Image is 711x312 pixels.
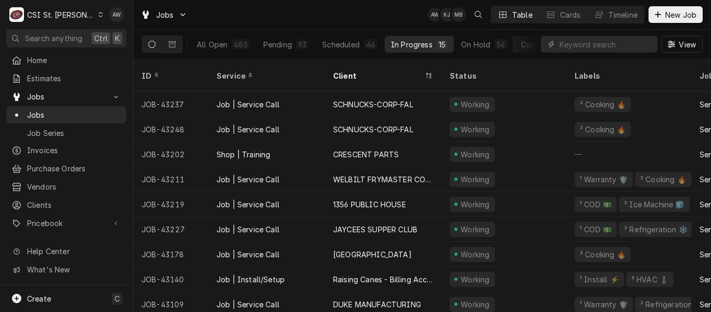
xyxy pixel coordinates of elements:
a: Home [6,52,126,69]
a: Estimates [6,70,126,87]
div: Alexandria Wilp's Avatar [428,7,442,22]
div: ² Ice Machine 🧊 [623,199,685,210]
a: Go to Jobs [6,88,126,105]
div: Pending [263,39,292,50]
div: Working [459,249,491,260]
div: AW [428,7,442,22]
div: Scheduled [322,39,360,50]
span: New Job [663,9,699,20]
div: JOB-43140 [133,267,208,292]
div: Status [450,70,556,81]
div: In Progress [391,39,433,50]
div: Labels [575,70,683,81]
div: WELBILT FRYMASTER CORPORATION [333,174,433,185]
span: Purchase Orders [27,163,121,174]
span: Vendors [27,181,121,192]
div: Job | Service Call [217,199,280,210]
div: Completed [521,39,560,50]
a: Purchase Orders [6,160,126,177]
a: Job Series [6,124,126,142]
a: Jobs [6,106,126,123]
div: Table [512,9,532,20]
span: What's New [27,264,120,275]
div: 46 [366,39,375,50]
a: Invoices [6,142,126,159]
div: JOB-43248 [133,117,208,142]
span: Jobs [27,91,106,102]
div: Client [333,70,423,81]
a: Clients [6,196,126,214]
a: Go to Help Center [6,243,126,260]
span: Clients [27,199,121,210]
button: View [662,36,703,53]
div: 485 [234,39,247,50]
div: ¹ Install ⚡️ [579,274,620,285]
div: JAYCEES SUPPER CLUB [333,224,417,235]
div: SCHNUCKS-CORP-FAL [333,99,413,110]
div: 93 [298,39,307,50]
div: C [9,7,24,22]
div: Job | Service Call [217,299,280,310]
div: On Hold [461,39,490,50]
div: Working [459,149,491,160]
span: Home [27,55,121,66]
div: CSI St. Louis's Avatar [9,7,24,22]
button: Search anythingCtrlK [6,29,126,47]
div: JOB-43237 [133,92,208,117]
div: DUKE MANUFACTURING [333,299,421,310]
div: Job | Install/Setup [217,274,285,285]
div: ID [142,70,198,81]
span: Ctrl [94,33,108,44]
div: ² Refrigeration ❄️ [623,224,689,235]
div: ² Cooking 🔥 [639,174,687,185]
div: KJ [440,7,454,22]
div: ² Cooking 🔥 [579,124,627,135]
div: JOB-43211 [133,167,208,192]
div: Shop | Training [217,149,270,160]
div: Alexandria Wilp's Avatar [109,7,124,22]
span: C [115,293,120,304]
div: JOB-43178 [133,242,208,267]
a: Go to Jobs [136,6,192,23]
span: Invoices [27,145,121,156]
a: Go to Pricebook [6,215,126,232]
div: AW [109,7,124,22]
div: 56 [497,39,505,50]
span: Create [27,294,51,303]
div: [GEOGRAPHIC_DATA] [333,249,412,260]
div: Ken Jiricek's Avatar [440,7,454,22]
a: Vendors [6,178,126,195]
a: Go to What's New [6,261,126,278]
div: 1356 PUBLIC HOUSE [333,199,406,210]
div: Timeline [608,9,638,20]
div: ² HVAC 🌡️ [630,274,669,285]
span: Pricebook [27,218,106,229]
div: Raising Canes - Billing Account [333,274,433,285]
div: Working [459,299,491,310]
div: JOB-43227 [133,217,208,242]
div: JOB-43202 [133,142,208,167]
div: ² Cooking 🔥 [579,99,627,110]
div: Working [459,99,491,110]
span: Search anything [25,33,82,44]
div: SCHNUCKS-CORP-FAL [333,124,413,135]
span: Help Center [27,246,120,257]
input: Keyword search [560,36,652,53]
span: View [677,39,698,50]
div: Service [217,70,314,81]
div: Job | Service Call [217,174,280,185]
div: ¹ COD 💵 [579,199,613,210]
div: Working [459,274,491,285]
div: ¹ Warranty 🛡️ [579,174,629,185]
span: K [115,33,120,44]
div: Cards [560,9,581,20]
div: ¹ Warranty 🛡️ [579,299,629,310]
span: Jobs [156,9,174,20]
div: 15 [439,39,446,50]
div: ² Refrigeration ❄️ [639,299,705,310]
div: Working [459,224,491,235]
div: — [566,142,691,167]
button: New Job [649,6,703,23]
div: ² Cooking 🔥 [579,249,627,260]
div: Working [459,174,491,185]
